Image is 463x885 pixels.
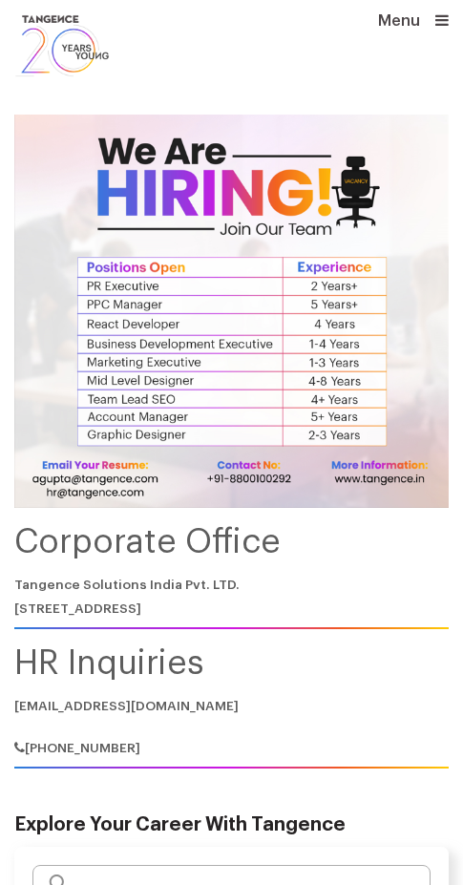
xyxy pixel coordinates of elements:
a: Tangence Solutions India Pvt. LTD.[STREET_ADDRESS] [14,579,240,615]
h4: HR Inquiries [14,644,449,682]
h2: Explore your career with Tangence [14,814,449,835]
span: [PHONE_NUMBER] [25,742,140,754]
h4: Corporate Office [14,523,449,560]
img: logo SVG [14,12,110,79]
a: [PHONE_NUMBER] [14,742,140,754]
a: [EMAIL_ADDRESS][DOMAIN_NAME] [14,700,239,712]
